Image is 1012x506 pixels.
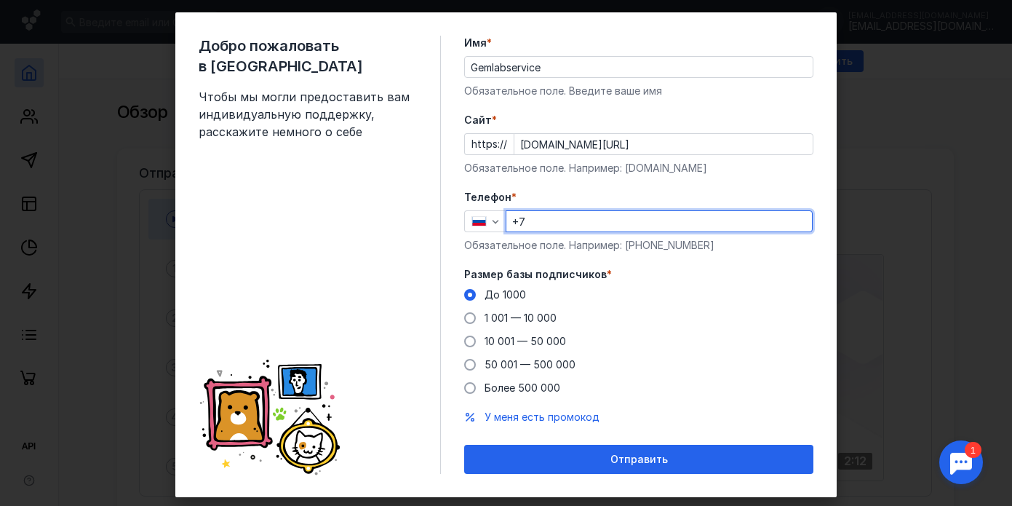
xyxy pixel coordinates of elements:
[485,335,566,347] span: 10 001 — 50 000
[485,312,557,324] span: 1 001 — 10 000
[464,84,813,98] div: Обязательное поле. Введите ваше имя
[464,190,511,205] span: Телефон
[464,113,492,127] span: Cайт
[485,382,560,394] span: Более 500 000
[610,454,668,466] span: Отправить
[485,410,599,424] button: У меня есть промокод
[464,36,487,50] span: Имя
[33,9,49,25] div: 1
[464,238,813,253] div: Обязательное поле. Например: [PHONE_NUMBER]
[485,358,575,371] span: 50 001 — 500 000
[464,161,813,175] div: Обязательное поле. Например: [DOMAIN_NAME]
[485,288,526,301] span: До 1000
[464,267,607,282] span: Размер базы подписчиков
[199,88,417,141] span: Чтобы мы могли предоставить вам индивидуальную поддержку, расскажите немного о себе
[485,411,599,423] span: У меня есть промокод
[199,36,417,76] span: Добро пожаловать в [GEOGRAPHIC_DATA]
[464,445,813,474] button: Отправить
